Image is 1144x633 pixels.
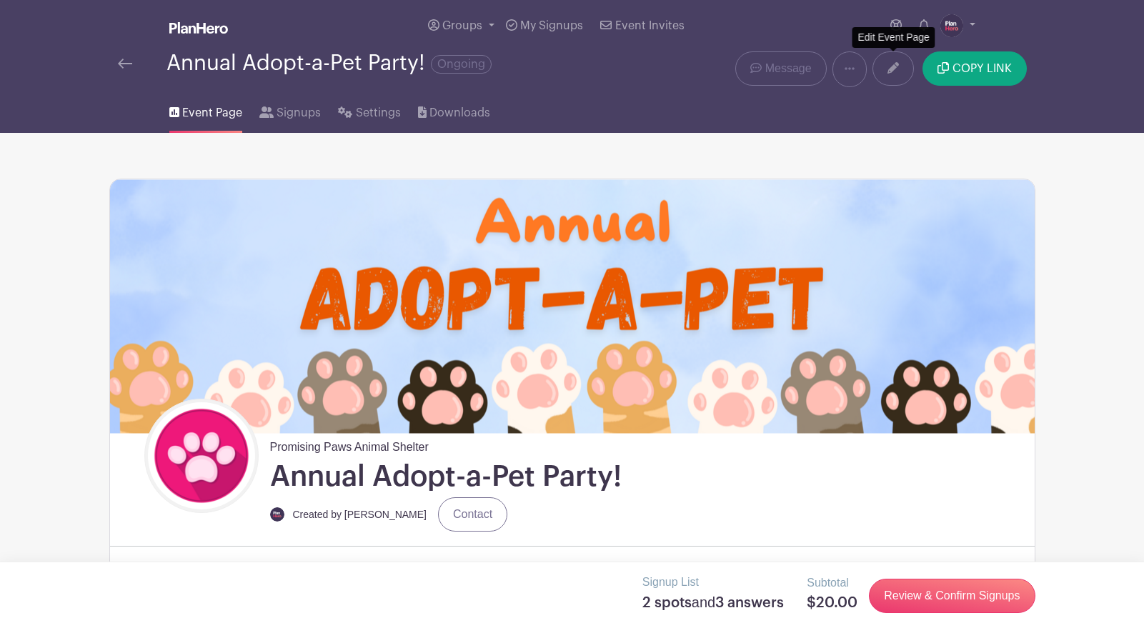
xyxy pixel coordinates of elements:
a: Contact [438,497,507,532]
a: Settings [338,87,400,133]
button: COPY LINK [922,51,1026,86]
a: Review & Confirm Signups [869,579,1035,613]
span: Promising Paws Animal Shelter [270,433,429,456]
h1: Annual Adopt-a-Pet Party! [270,459,622,494]
div: Edit Event Page [852,27,935,48]
a: Signups [259,87,321,133]
img: PH-Logo-Circle-Centered-Purple.jpg [940,14,963,37]
img: cat-paw.png [148,402,255,509]
p: Signup List [642,574,784,591]
img: logo_white-6c42ec7e38ccf1d336a20a19083b03d10ae64f83f12c07503d8b9e83406b4c7d.svg [169,22,228,34]
span: and [692,594,715,610]
span: Ongoing [431,55,492,74]
span: Settings [356,104,401,121]
img: Annual-adopt-a-pet.png [110,179,1035,433]
small: Created by [PERSON_NAME] [293,509,427,520]
img: PH-Logo-Circle-Centered-Purple.jpg [270,507,284,522]
span: Event Invites [615,20,685,31]
span: Downloads [429,104,490,121]
span: Event Page [182,104,242,121]
span: Message [765,60,812,77]
span: COPY LINK [952,63,1012,74]
a: Event Page [169,87,242,133]
img: back-arrow-29a5d9b10d5bd6ae65dc969a981735edf675c4d7a1fe02e03b50dbd4ba3cdb55.svg [118,59,132,69]
span: Signups [277,104,321,121]
h5: 2 spots 3 answers [642,594,784,612]
h5: $20.00 [807,594,857,612]
span: Groups [442,20,482,31]
a: Downloads [418,87,490,133]
span: My Signups [520,20,583,31]
a: Message [735,51,826,86]
p: Subtotal [807,574,857,592]
div: Annual Adopt-a-Pet Party! [166,51,492,75]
